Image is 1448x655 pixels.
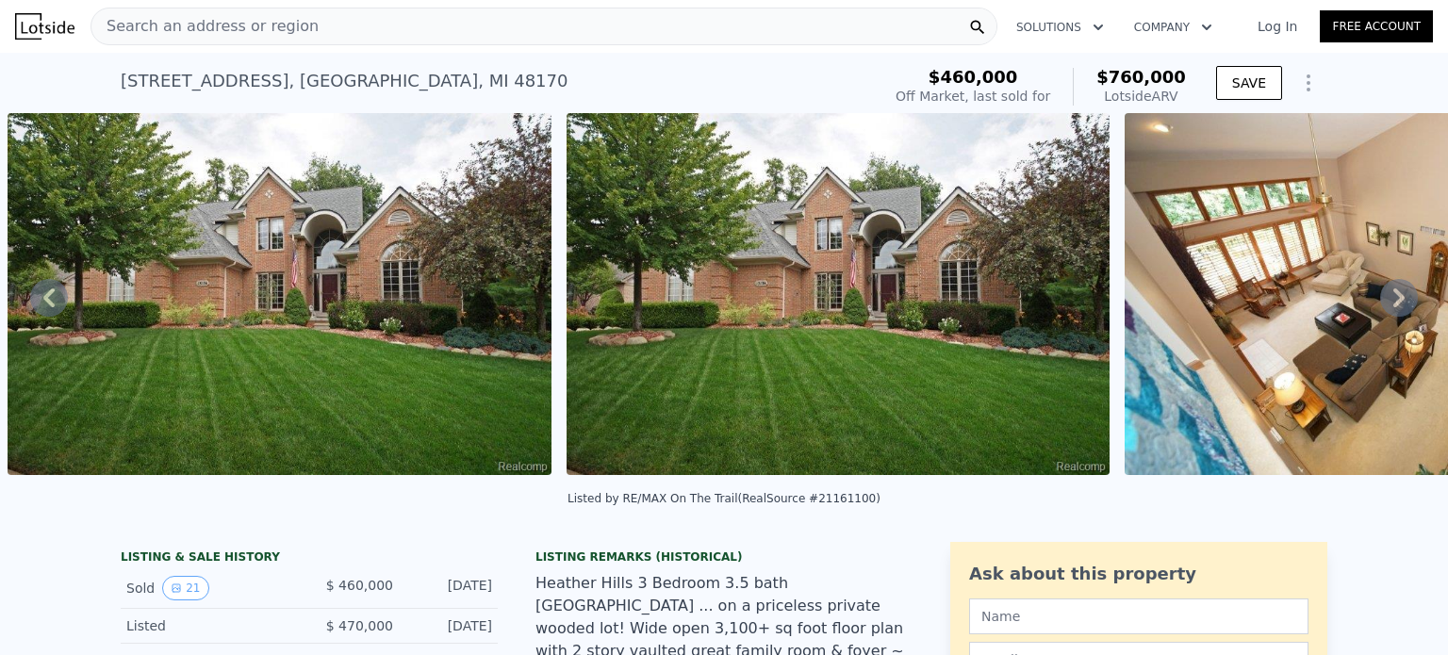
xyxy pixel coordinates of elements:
[408,576,492,600] div: [DATE]
[567,113,1110,475] img: Sale: 72871070 Parcel: 46221568
[929,67,1018,87] span: $460,000
[162,576,208,600] button: View historical data
[1001,10,1119,44] button: Solutions
[896,87,1050,106] div: Off Market, last sold for
[969,561,1308,587] div: Ask about this property
[408,616,492,635] div: [DATE]
[969,598,1308,634] input: Name
[121,549,498,568] div: LISTING & SALE HISTORY
[1119,10,1227,44] button: Company
[121,68,568,94] div: [STREET_ADDRESS] , [GEOGRAPHIC_DATA] , MI 48170
[1096,87,1186,106] div: Lotside ARV
[126,616,294,635] div: Listed
[15,13,74,40] img: Lotside
[91,15,319,38] span: Search an address or region
[1235,17,1320,36] a: Log In
[1320,10,1433,42] a: Free Account
[1216,66,1282,100] button: SAVE
[568,492,880,505] div: Listed by RE/MAX On The Trail (RealSource #21161100)
[535,549,913,565] div: Listing Remarks (Historical)
[326,578,393,593] span: $ 460,000
[1290,64,1327,102] button: Show Options
[8,113,551,475] img: Sale: 72871070 Parcel: 46221568
[326,618,393,633] span: $ 470,000
[126,576,294,600] div: Sold
[1096,67,1186,87] span: $760,000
